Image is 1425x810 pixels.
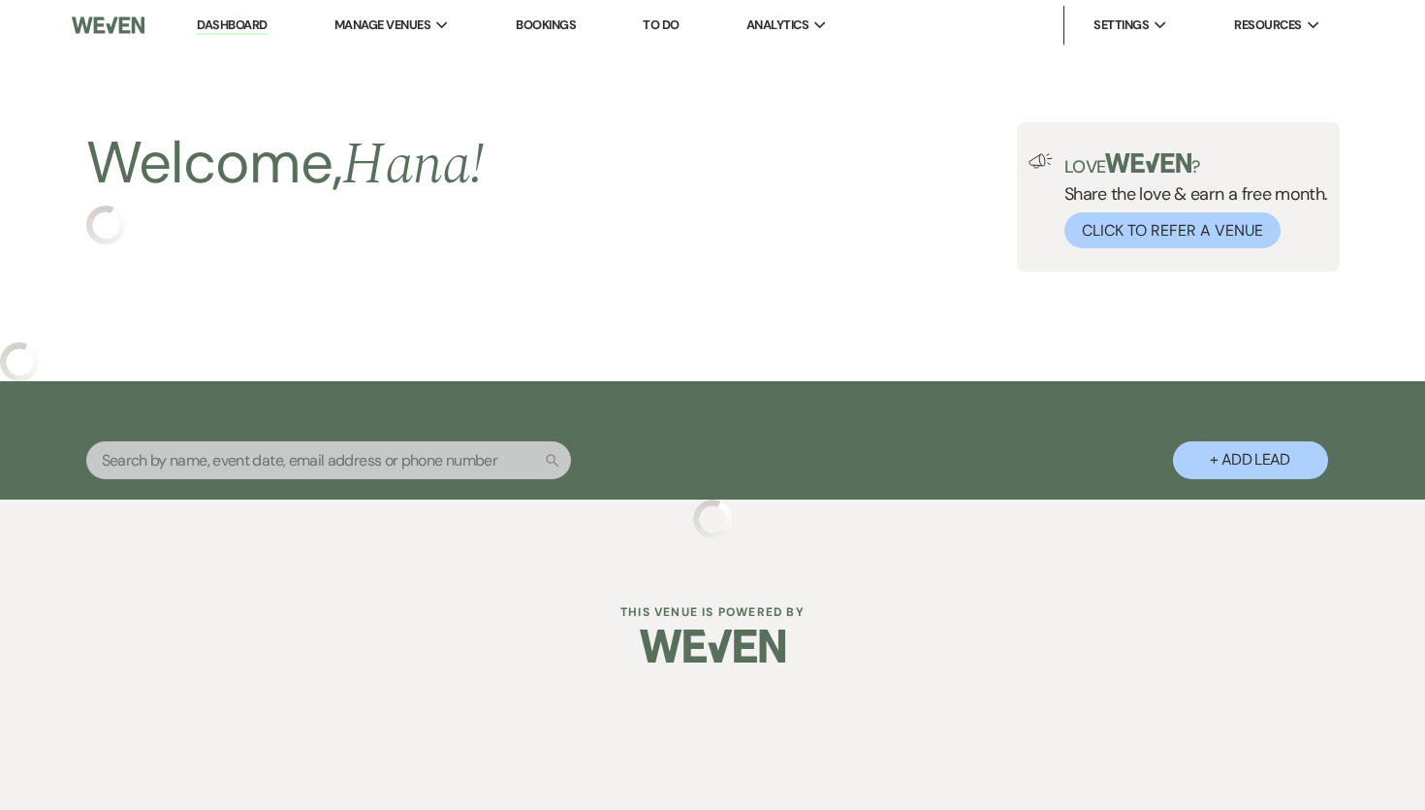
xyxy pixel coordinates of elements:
span: Hana ! [342,120,484,210]
input: Search by name, event date, email address or phone number [86,441,571,479]
img: loading spinner [693,500,732,538]
h2: Welcome, [86,122,485,206]
img: Weven Logo [72,5,144,46]
span: Resources [1234,16,1301,35]
a: To Do [643,16,679,33]
p: Love ? [1064,153,1328,176]
img: loading spinner [86,206,125,244]
a: Bookings [516,16,576,33]
img: weven-logo-green.svg [1105,153,1191,173]
a: Dashboard [197,16,267,35]
div: Share the love & earn a free month. [1053,153,1328,248]
span: Manage Venues [334,16,430,35]
img: loud-speaker-illustration.svg [1029,153,1053,169]
button: Click to Refer a Venue [1064,212,1281,248]
button: + Add Lead [1173,441,1328,479]
img: Weven Logo [640,612,785,680]
span: Analytics [746,16,808,35]
span: Settings [1093,16,1149,35]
